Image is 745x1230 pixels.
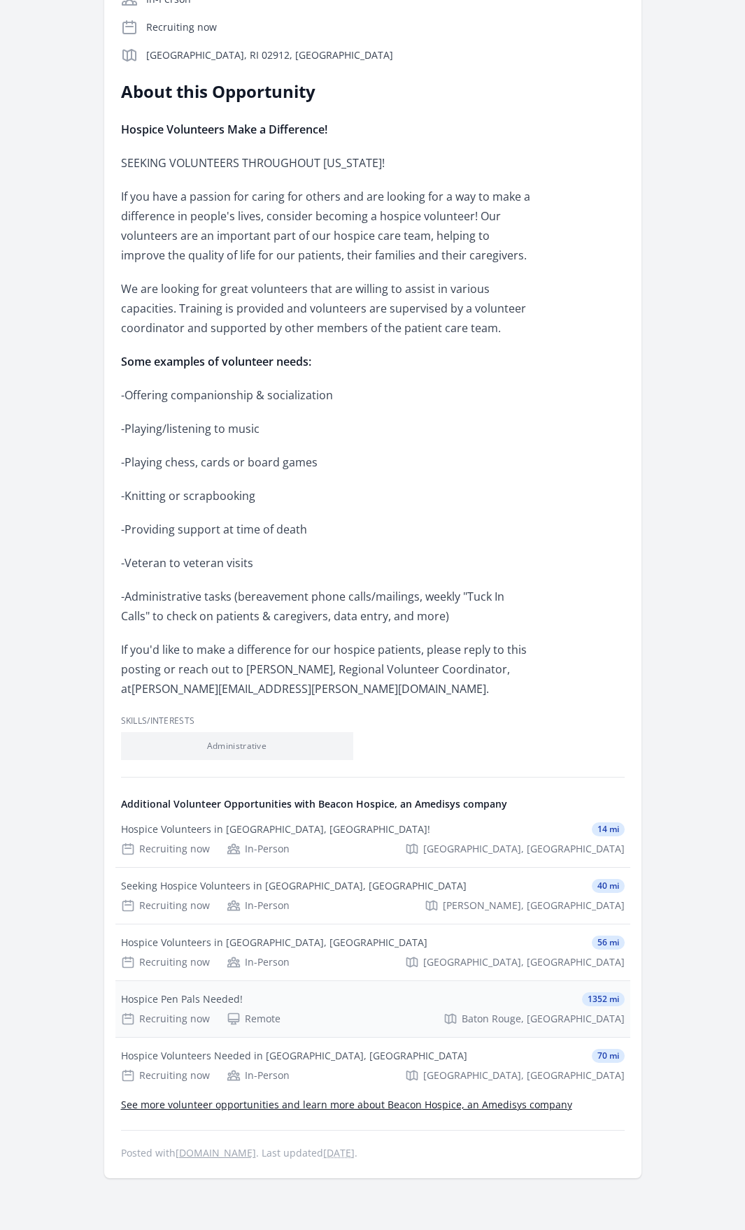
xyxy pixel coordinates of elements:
span: 1352 mi [582,992,625,1006]
a: Hospice Volunteers in [GEOGRAPHIC_DATA], [GEOGRAPHIC_DATA] 56 mi Recruiting now In-Person [GEOGRA... [115,924,630,980]
h2: About this Opportunity [121,80,530,103]
span: [GEOGRAPHIC_DATA], [GEOGRAPHIC_DATA] [423,842,625,856]
h3: Skills/Interests [121,715,625,727]
div: Recruiting now [121,842,210,856]
li: Administrative [121,732,353,760]
p: If you'd like to make a difference for our hospice patients, please reply to this posting or reac... [121,640,530,699]
strong: Hospice Volunteers Make a Difference! [121,122,327,137]
p: -Providing support at time of death [121,520,530,539]
span: 70 mi [592,1049,625,1063]
div: In-Person [227,955,290,969]
span: 14 mi [592,822,625,836]
strong: Some examples of volunteer needs: [121,354,311,369]
p: We are looking for great volunteers that are willing to assist in various capacities. Training is... [121,279,530,338]
h4: Additional Volunteer Opportunities with Beacon Hospice, an Amedisys company [121,797,625,811]
p: -Playing chess, cards or board games [121,452,530,472]
p: -Administrative tasks (bereavement phone calls/mailings, weekly "Tuck In Calls" to check on patie... [121,587,530,626]
a: Hospice Pen Pals Needed! 1352 mi Recruiting now Remote Baton Rouge, [GEOGRAPHIC_DATA] [115,981,630,1037]
span: [GEOGRAPHIC_DATA], [GEOGRAPHIC_DATA] [423,1068,625,1082]
div: Hospice Volunteers in [GEOGRAPHIC_DATA], [GEOGRAPHIC_DATA] [121,936,427,950]
div: Hospice Volunteers Needed in [GEOGRAPHIC_DATA], [GEOGRAPHIC_DATA] [121,1049,467,1063]
p: -Veteran to veteran visits [121,553,530,573]
span: 40 mi [592,879,625,893]
abbr: Tue, Sep 9, 2025 3:50 PM [323,1146,355,1159]
span: 56 mi [592,936,625,950]
span: [GEOGRAPHIC_DATA], [GEOGRAPHIC_DATA] [423,955,625,969]
a: [DOMAIN_NAME] [176,1146,256,1159]
div: Recruiting now [121,899,210,913]
a: Hospice Volunteers Needed in [GEOGRAPHIC_DATA], [GEOGRAPHIC_DATA] 70 mi Recruiting now In-Person ... [115,1038,630,1094]
div: In-Person [227,842,290,856]
p: -Playing/listening to music [121,419,530,438]
div: In-Person [227,1068,290,1082]
a: Seeking Hospice Volunteers in [GEOGRAPHIC_DATA], [GEOGRAPHIC_DATA] 40 mi Recruiting now In-Person... [115,868,630,924]
p: SEEKING VOLUNTEERS THROUGHOUT [US_STATE]! [121,153,530,173]
p: [GEOGRAPHIC_DATA], RI 02912, [GEOGRAPHIC_DATA] [146,48,625,62]
div: Remote [227,1012,281,1026]
div: Hospice Pen Pals Needed! [121,992,243,1006]
a: Hospice Volunteers in [GEOGRAPHIC_DATA], [GEOGRAPHIC_DATA]! 14 mi Recruiting now In-Person [GEOGR... [115,811,630,867]
p: If you have a passion for caring for others and are looking for a way to make a difference in peo... [121,187,530,265]
div: Recruiting now [121,1068,210,1082]
div: Recruiting now [121,955,210,969]
p: -Knitting or scrapbooking [121,486,530,506]
div: In-Person [227,899,290,913]
a: See more volunteer opportunities and learn more about Beacon Hospice, an Amedisys company [121,1098,572,1111]
span: [PERSON_NAME], [GEOGRAPHIC_DATA] [443,899,625,913]
div: Hospice Volunteers in [GEOGRAPHIC_DATA], [GEOGRAPHIC_DATA]! [121,822,430,836]
p: Posted with . Last updated . [121,1147,625,1159]
div: Recruiting now [121,1012,210,1026]
p: Recruiting now [146,20,625,34]
span: Baton Rouge, [GEOGRAPHIC_DATA] [462,1012,625,1026]
p: -Offering companionship & socialization [121,385,530,405]
div: Seeking Hospice Volunteers in [GEOGRAPHIC_DATA], [GEOGRAPHIC_DATA] [121,879,467,893]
